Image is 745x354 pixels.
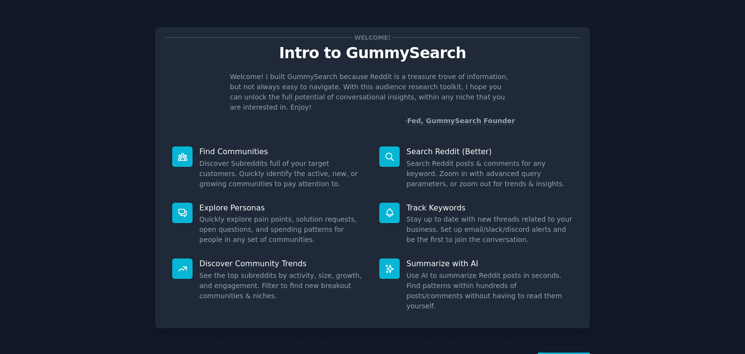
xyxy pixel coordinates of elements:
[406,271,573,311] dd: Use AI to summarize Reddit posts in seconds. Find patterns within hundreds of posts/comments with...
[199,214,366,245] dd: Quickly explore pain points, solution requests, open questions, and spending patterns for people ...
[406,214,573,245] dd: Stay up to date with new threads related to your business. Set up email/slack/discord alerts and ...
[199,146,366,157] p: Find Communities
[199,258,366,269] p: Discover Community Trends
[230,72,515,113] p: Welcome! I built GummySearch because Reddit is a treasure trove of information, but not always ea...
[405,116,515,126] div: -
[406,159,573,189] dd: Search Reddit posts & comments for any keyword. Zoom in with advanced query parameters, or zoom o...
[406,146,573,157] p: Search Reddit (Better)
[165,45,580,62] p: Intro to GummySearch
[406,203,573,213] p: Track Keywords
[199,271,366,301] dd: See the top subreddits by activity, size, growth, and engagement. Filter to find new breakout com...
[406,258,573,269] p: Summarize with AI
[199,203,366,213] p: Explore Personas
[199,159,366,189] dd: Discover Subreddits full of your target customers. Quickly identify the active, new, or growing c...
[407,117,515,125] a: Fed, GummySearch Founder
[353,32,392,43] span: Welcome!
